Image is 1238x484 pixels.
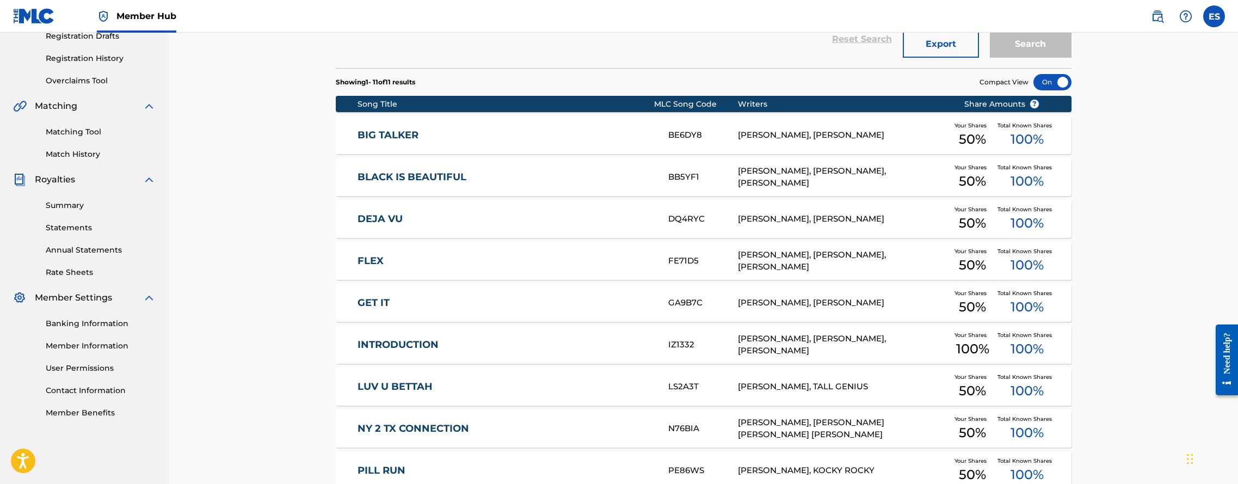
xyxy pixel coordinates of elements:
[959,171,986,191] span: 50 %
[46,126,156,138] a: Matching Tool
[46,407,156,419] a: Member Benefits
[954,247,991,255] span: Your Shares
[668,422,738,435] div: N76BIA
[1179,10,1192,23] img: help
[46,340,156,352] a: Member Information
[668,381,738,393] div: LS2A3T
[358,171,654,183] a: BLACK IS BEAUTIFUL
[959,130,986,149] span: 50 %
[954,373,991,381] span: Your Shares
[954,121,991,130] span: Your Shares
[738,129,947,142] div: [PERSON_NAME], [PERSON_NAME]
[1011,423,1044,443] span: 100 %
[954,163,991,171] span: Your Shares
[46,222,156,234] a: Statements
[668,255,738,267] div: FE71D5
[1187,443,1193,475] div: Drag
[997,373,1056,381] span: Total Known Shares
[1011,213,1044,233] span: 100 %
[959,381,986,401] span: 50 %
[1011,130,1044,149] span: 100 %
[1011,171,1044,191] span: 100 %
[980,77,1028,87] span: Compact View
[46,53,156,64] a: Registration History
[959,297,986,317] span: 50 %
[997,247,1056,255] span: Total Known Shares
[358,464,654,477] a: PILL RUN
[668,171,738,183] div: BB5YF1
[668,297,738,309] div: GA9B7C
[956,339,989,359] span: 100 %
[358,213,654,225] a: DEJA VU
[13,100,27,113] img: Matching
[997,331,1056,339] span: Total Known Shares
[1175,5,1197,27] div: Help
[738,297,947,309] div: [PERSON_NAME], [PERSON_NAME]
[997,289,1056,297] span: Total Known Shares
[738,165,947,189] div: [PERSON_NAME], [PERSON_NAME], [PERSON_NAME]
[1011,255,1044,275] span: 100 %
[954,457,991,465] span: Your Shares
[46,244,156,256] a: Annual Statements
[13,8,55,24] img: MLC Logo
[738,381,947,393] div: [PERSON_NAME], TALL GENIUS
[97,10,110,23] img: Top Rightsholder
[738,99,947,110] div: Writers
[954,415,991,423] span: Your Shares
[668,129,738,142] div: BE6DY8
[358,129,654,142] a: BIG TALKER
[358,297,654,309] a: GET IT
[1203,5,1225,27] div: User Menu
[954,205,991,213] span: Your Shares
[35,100,77,113] span: Matching
[46,30,156,42] a: Registration Drafts
[116,10,176,22] span: Member Hub
[668,339,738,351] div: IZ1332
[964,99,1039,110] span: Share Amounts
[46,149,156,160] a: Match History
[1011,297,1044,317] span: 100 %
[358,339,654,351] a: INTRODUCTION
[1184,432,1238,484] iframe: Chat Widget
[1011,339,1044,359] span: 100 %
[738,213,947,225] div: [PERSON_NAME], [PERSON_NAME]
[46,200,156,211] a: Summary
[954,289,991,297] span: Your Shares
[358,99,654,110] div: Song Title
[1151,10,1164,23] img: search
[1011,381,1044,401] span: 100 %
[46,75,156,87] a: Overclaims Tool
[997,121,1056,130] span: Total Known Shares
[959,213,986,233] span: 50 %
[143,173,156,186] img: expand
[997,457,1056,465] span: Total Known Shares
[46,267,156,278] a: Rate Sheets
[46,385,156,396] a: Contact Information
[1208,315,1238,405] iframe: Resource Center
[959,255,986,275] span: 50 %
[143,100,156,113] img: expand
[738,464,947,477] div: [PERSON_NAME], KOCKY ROCKY
[46,363,156,374] a: User Permissions
[954,331,991,339] span: Your Shares
[1147,5,1168,27] a: Public Search
[46,318,156,329] a: Banking Information
[997,205,1056,213] span: Total Known Shares
[738,249,947,273] div: [PERSON_NAME], [PERSON_NAME], [PERSON_NAME]
[358,381,654,393] a: LUV U BETTAH
[668,213,738,225] div: DQ4RYC
[959,423,986,443] span: 50 %
[997,163,1056,171] span: Total Known Shares
[1030,100,1039,108] span: ?
[738,416,947,441] div: [PERSON_NAME], [PERSON_NAME] [PERSON_NAME] [PERSON_NAME]
[358,422,654,435] a: NY 2 TX CONNECTION
[35,173,75,186] span: Royalties
[654,99,738,110] div: MLC Song Code
[738,333,947,357] div: [PERSON_NAME], [PERSON_NAME], [PERSON_NAME]
[143,291,156,304] img: expand
[668,464,738,477] div: PE86WS
[358,255,654,267] a: FLEX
